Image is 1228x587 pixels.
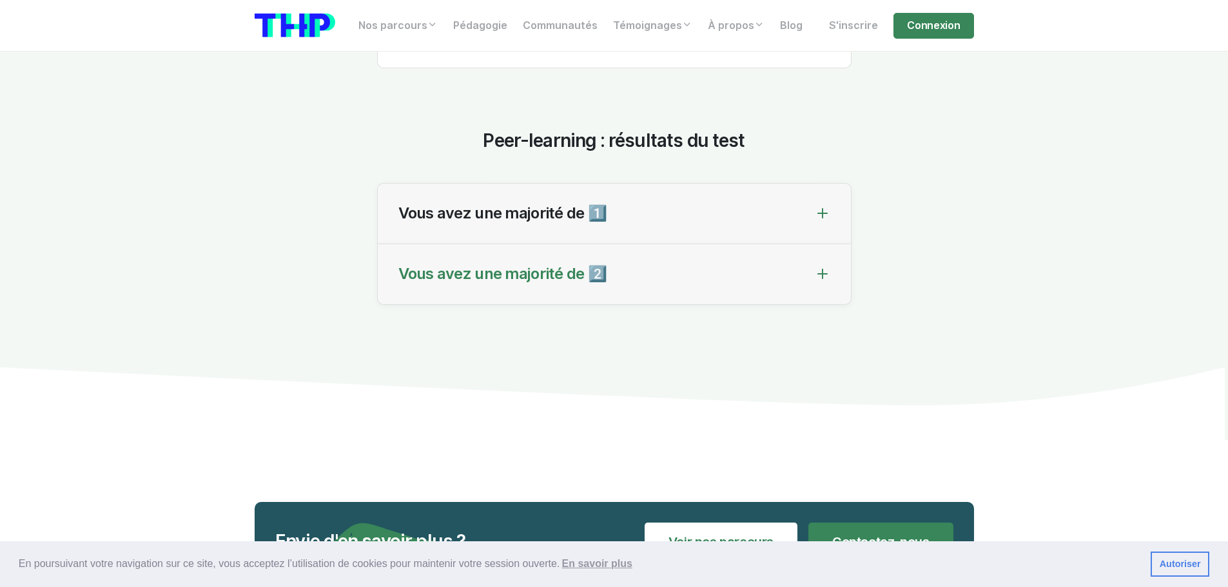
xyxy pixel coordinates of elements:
a: Connexion [893,13,973,39]
span: Vous avez une majorité de 1️⃣ [398,204,607,223]
span: Vous avez une majorité de 2️⃣ [398,265,607,284]
a: Témoignages [605,13,700,39]
a: dismiss cookie message [1151,552,1209,577]
div: Envie d'en savoir plus ? [275,531,466,553]
span: En poursuivant votre navigation sur ce site, vous acceptez l’utilisation de cookies pour mainteni... [19,554,1140,573]
a: Pédagogie [445,13,515,39]
a: Communautés [515,13,605,39]
a: Contactez-nous [808,523,953,561]
a: Blog [772,13,810,39]
img: logo [255,14,335,37]
a: Voir nos parcours [645,523,797,561]
a: À propos [700,13,772,39]
a: learn more about cookies [560,554,634,573]
h3: Peer-learning : résultats du test [377,130,852,152]
a: Nos parcours [351,13,445,39]
a: S'inscrire [821,13,886,39]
